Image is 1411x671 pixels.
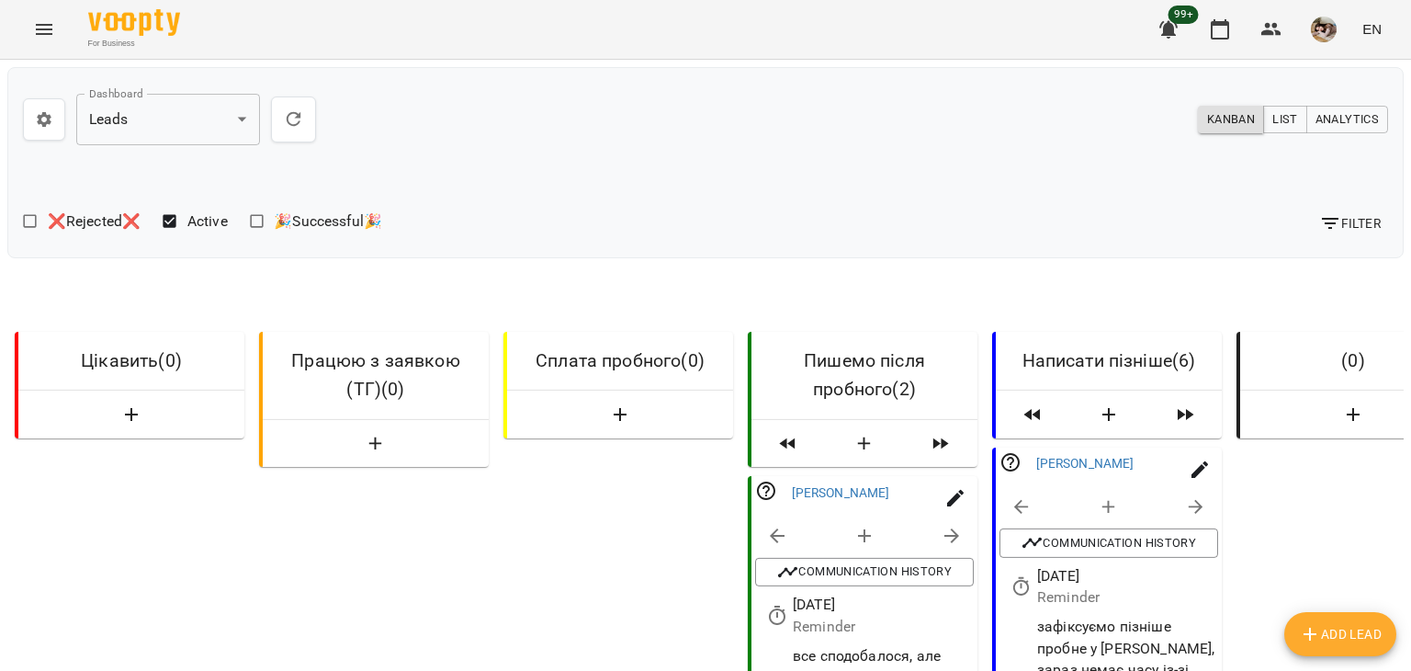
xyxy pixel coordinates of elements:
span: 99+ [1168,6,1199,24]
span: Communication History [764,562,965,584]
a: [PERSON_NAME] [1036,457,1134,472]
h6: Сплата пробного ( 0 ) [522,347,718,375]
button: Kanban [1198,106,1264,133]
p: Reminder [793,616,974,638]
button: Add Lead [270,427,481,461]
span: Active [187,210,228,233]
button: Add Lead [825,427,904,461]
h6: Пишемо після пробного ( 2 ) [766,347,963,404]
h6: Цікавить ( 0 ) [33,347,230,375]
img: 06df7263684ef697ed6bfd42fdd7a451.jpg [1311,17,1337,42]
button: Menu [22,7,66,51]
h6: Працюю з заявкою (ТГ) ( 0 ) [277,347,474,404]
span: List [1272,109,1297,130]
span: Move leads from the column [911,427,970,461]
span: ❌Rejected❌ [48,210,141,233]
span: Move leads from the column [1156,399,1214,432]
p: [DATE] [1037,565,1218,587]
button: Communication History [755,558,974,587]
button: Add Lead [514,399,726,432]
span: Move leads from the column [1003,399,1062,432]
button: Communication History [999,529,1218,558]
button: Analytics [1306,106,1388,133]
button: Add Lead [1284,612,1396,656]
div: Leads [76,94,260,145]
span: Kanban [1207,109,1255,130]
span: 🎉Successful🎉 [274,210,382,233]
span: Add Lead [1299,623,1382,645]
span: Communication History [1009,532,1209,554]
button: EN [1355,12,1389,46]
span: Analytics [1315,109,1379,130]
img: Voopty Logo [88,9,180,36]
button: Add Lead [26,399,237,432]
a: [PERSON_NAME] [792,485,890,500]
p: Reminder [1037,587,1218,609]
h6: Написати пізніше ( 6 ) [1010,347,1207,375]
svg: Responsible employee is not set [755,481,777,503]
svg: Responsible employee is not set [999,451,1022,473]
p: [DATE] [793,595,974,617]
span: Move leads from the column [759,427,818,461]
button: Filter [1312,207,1388,240]
span: Filter [1319,212,1381,234]
span: For Business [88,38,180,50]
span: EN [1362,19,1382,39]
button: Add Lead [1069,399,1148,432]
button: List [1263,106,1306,133]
